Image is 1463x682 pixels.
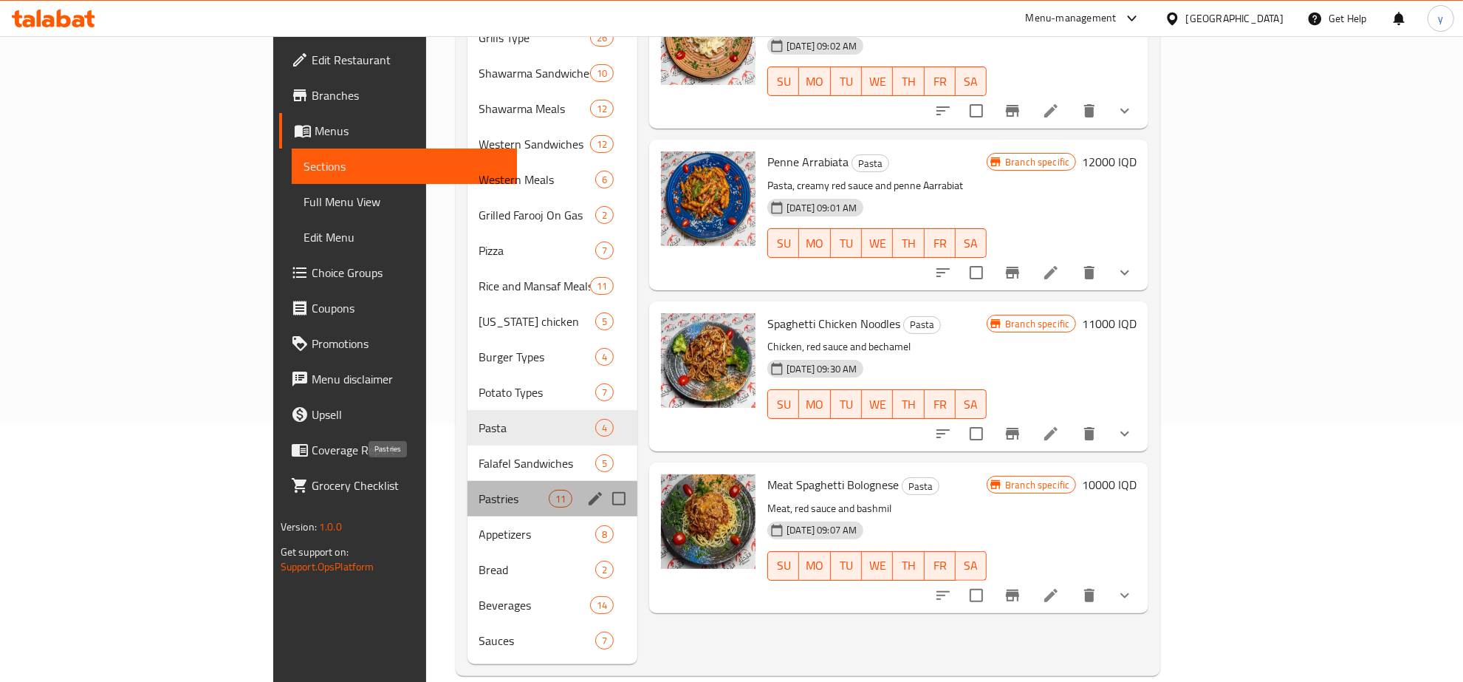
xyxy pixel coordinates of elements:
[868,233,887,254] span: WE
[467,516,638,552] div: Appetizers8
[1438,10,1443,27] span: y
[805,555,824,576] span: MO
[279,361,518,397] a: Menu disclaimer
[1107,578,1142,613] button: show more
[799,67,830,96] button: MO
[479,242,596,259] span: Pizza
[596,528,613,542] span: 8
[893,228,924,258] button: TH
[1116,587,1134,604] svg: Show Choices
[591,137,613,151] span: 12
[596,421,613,435] span: 4
[931,555,950,576] span: FR
[479,454,596,472] div: Falafel Sandwiches
[279,432,518,468] a: Coverage Report
[479,29,590,47] span: Grills Type
[774,71,793,92] span: SU
[781,201,863,215] span: [DATE] 09:01 AM
[1042,264,1060,282] a: Edit menu item
[292,219,518,255] a: Edit Menu
[467,197,638,233] div: Grilled Farooj On Gas2
[962,233,981,254] span: SA
[781,39,863,53] span: [DATE] 09:02 AM
[595,419,614,437] div: items
[479,383,596,401] span: Potato Types
[899,555,918,576] span: TH
[591,599,613,613] span: 14
[767,228,799,258] button: SU
[595,525,614,543] div: items
[279,290,518,326] a: Coupons
[831,551,862,581] button: TU
[479,596,590,614] span: Beverages
[831,228,862,258] button: TU
[279,78,518,113] a: Branches
[837,555,856,576] span: TU
[999,317,1075,331] span: Branch specific
[767,474,899,496] span: Meat Spaghetti Bolognese
[315,122,506,140] span: Menus
[1072,93,1107,129] button: delete
[467,233,638,268] div: Pizza7
[925,389,956,419] button: FR
[852,154,889,172] div: Pasta
[312,335,506,352] span: Promotions
[591,31,613,45] span: 26
[956,67,987,96] button: SA
[961,95,992,126] span: Select to update
[595,171,614,188] div: items
[902,478,939,495] span: Pasta
[467,126,638,162] div: Western Sandwiches12
[925,228,956,258] button: FR
[467,375,638,410] div: Potato Types7
[595,383,614,401] div: items
[591,67,613,81] span: 10
[312,299,506,317] span: Coupons
[467,20,638,55] div: Grills Type26
[893,67,924,96] button: TH
[995,255,1030,290] button: Branch-specific-item
[868,71,887,92] span: WE
[590,596,614,614] div: items
[781,523,863,537] span: [DATE] 09:07 AM
[549,492,572,506] span: 11
[805,71,824,92] span: MO
[467,623,638,658] div: Sauces7
[999,478,1075,492] span: Branch specific
[1107,93,1142,129] button: show more
[837,394,856,415] span: TU
[467,410,638,446] div: Pasta4
[774,394,793,415] span: SU
[479,348,596,366] div: Burger Types
[774,233,793,254] span: SU
[852,155,888,172] span: Pasta
[292,149,518,184] a: Sections
[590,64,614,82] div: items
[767,499,987,518] p: Meat, red sauce and bashmil
[479,135,590,153] span: Western Sandwiches
[767,551,799,581] button: SU
[1042,102,1060,120] a: Edit menu item
[596,563,613,577] span: 2
[479,525,596,543] span: Appetizers
[999,155,1075,169] span: Branch specific
[467,268,638,304] div: Rice and Mansaf Meals11
[281,517,317,536] span: Version:
[767,389,799,419] button: SU
[902,477,939,495] div: Pasta
[767,177,987,195] p: Pasta, creamy red sauce and penne Aarrabiat
[1042,425,1060,443] a: Edit menu item
[837,233,856,254] span: TU
[767,67,799,96] button: SU
[903,316,941,334] div: Pasta
[862,389,893,419] button: WE
[956,551,987,581] button: SA
[596,350,613,364] span: 4
[467,162,638,197] div: Western Meals6
[995,416,1030,451] button: Branch-specific-item
[1107,416,1142,451] button: show more
[279,42,518,78] a: Edit Restaurant
[596,208,613,222] span: 2
[590,29,614,47] div: items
